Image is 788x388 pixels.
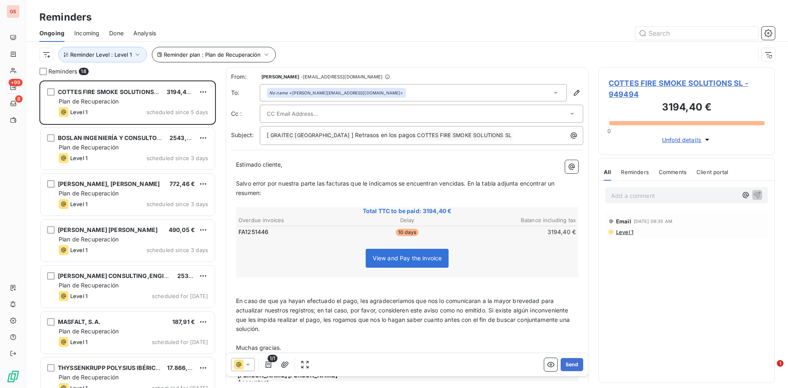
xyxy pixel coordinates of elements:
[58,88,163,95] span: COTTES FIRE SMOKE SOLUTIONS SL
[147,109,208,115] span: scheduled since 5 days
[170,180,195,187] span: 772,46 €
[607,128,611,134] span: 0
[70,293,87,299] span: Level 1
[616,218,631,225] span: Email
[238,228,268,236] span: FA1251446
[58,318,101,325] span: MASFALT, S.A.
[267,131,269,138] span: [
[152,339,208,345] span: scheduled for [DATE]
[238,216,350,225] th: Overdue invoices
[170,134,199,141] span: 2543,90 €
[351,131,415,138] span: ] Retrasos en los pagos
[70,51,132,58] span: Reminder Level : Level 1
[58,180,160,187] span: [PERSON_NAME], [PERSON_NAME]
[58,226,158,233] span: [PERSON_NAME] [PERSON_NAME]
[15,95,23,103] span: 8
[172,318,195,325] span: 187,91 €
[604,169,611,175] span: All
[7,5,20,18] div: GS
[621,169,648,175] span: Reminders
[147,247,208,253] span: scheduled since 3 days
[351,216,463,225] th: Delay
[59,98,119,105] span: Plan de Recuperación
[70,339,87,345] span: Level 1
[7,370,20,383] img: Logo LeanPay
[236,180,557,196] span: Salvo error por nuestra parte las facturas que le indicamos se encuentran vencidas. En la tabla a...
[561,358,583,371] button: Send
[152,293,208,299] span: scheduled for [DATE]
[169,226,195,233] span: 490,05 €
[396,229,419,236] span: 10 days
[659,169,687,175] span: Comments
[236,297,571,333] span: En caso de que ya hayan efectuado el pago, les agradeceríamos que nos lo comunicaran a la mayor b...
[269,90,403,96] div: <[PERSON_NAME][EMAIL_ADDRESS][DOMAIN_NAME]>
[609,78,765,100] span: COTTES FIRE SMOKE SOLUTIONS SL - 949494
[39,29,64,37] span: Ongoing
[58,134,182,141] span: BOSLAN INGENIERÍA Y CONSULTORÍA, S.A.
[269,90,288,96] em: No name
[147,201,208,207] span: scheduled since 3 days
[231,73,260,81] span: From:
[9,79,23,86] span: +99
[109,29,124,37] span: Done
[236,161,283,168] span: Estimado cliente,
[164,51,261,58] span: Reminder plan : Plan de Recuperación
[696,169,728,175] span: Client portal
[59,144,119,151] span: Plan de Recuperación
[615,229,633,235] span: Level 1
[59,282,119,289] span: Plan de Recuperación
[464,216,576,225] th: Balance including tax
[231,89,260,97] label: To:
[70,155,87,161] span: Level 1
[59,328,119,335] span: Plan de Recuperación
[39,80,216,388] div: grid
[133,29,156,37] span: Analysis
[70,201,87,207] span: Level 1
[70,109,87,115] span: Level 1
[167,88,195,95] span: 3194,40 €
[58,364,182,371] span: THYSSENKRUPP POLYSIUS IBÉRICA, S.A.U.
[231,110,260,118] label: Cc :
[59,190,119,197] span: Plan de Recuperación
[416,131,513,140] span: COTTES FIRE SMOKE SOLUTIONS SL
[167,364,201,371] span: 17.866,38 €
[152,47,276,62] button: Reminder plan : Plan de Recuperación
[70,247,87,253] span: Level 1
[147,155,208,161] span: scheduled since 3 days
[301,74,383,79] span: - [EMAIL_ADDRESS][DOMAIN_NAME]
[59,236,119,243] span: Plan de Recuperación
[39,10,92,25] h3: Reminders
[79,68,88,75] span: 18
[236,344,281,351] span: Muchas gracias.
[231,131,254,138] span: Subject:
[464,227,576,236] td: 3194,40 €
[660,135,714,145] button: Unfold details
[261,74,299,79] span: [PERSON_NAME]
[634,219,672,224] span: [DATE] 09:35 AM
[760,360,780,380] iframe: Intercom live chat
[609,100,765,116] h3: 3194,40 €
[58,47,147,62] button: Reminder Level : Level 1
[59,374,119,381] span: Plan de Recuperación
[635,27,758,40] input: Search
[777,360,783,367] span: 1
[662,135,701,144] span: Unfold details
[268,355,277,362] span: 1/1
[74,29,99,37] span: Incoming
[373,255,442,262] span: View and Pay the invoice
[237,207,577,215] span: Total TTC to be paid: 3194,40 €
[267,108,355,120] input: CC Email Address...
[58,272,238,279] span: [PERSON_NAME] CONSULTING,ENGINEERING,ARCHITECTURE
[269,131,351,140] span: GRAITEC [GEOGRAPHIC_DATA]
[177,272,206,279] span: 2535,19 €
[48,67,77,76] span: Reminders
